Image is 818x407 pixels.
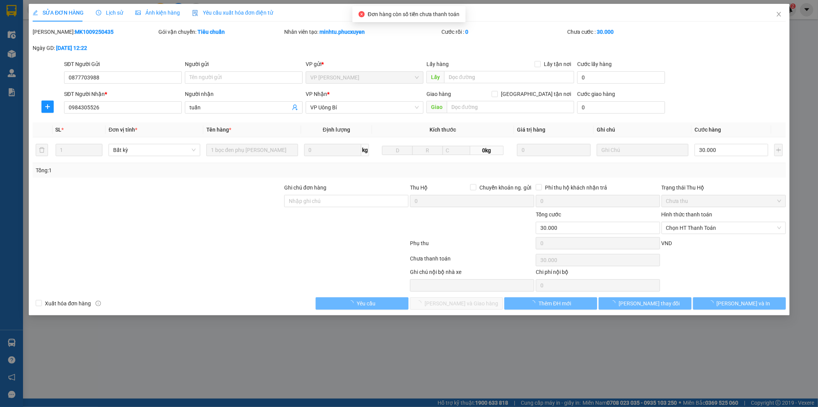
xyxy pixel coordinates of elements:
[113,144,196,156] span: Bất kỳ
[95,301,100,306] span: info-circle
[206,127,231,133] span: Tên hàng
[661,183,785,192] div: Trạng thái Thu Hộ
[470,146,504,155] span: 0kg
[442,146,470,155] input: C
[55,127,61,133] span: SL
[64,60,182,68] div: SĐT Người Gửi
[409,239,535,252] div: Phụ thu
[426,101,446,113] span: Giao
[530,300,538,306] span: loading
[775,11,782,17] span: close
[661,211,712,218] label: Hình thức thanh toán
[597,144,688,156] input: Ghi Chú
[75,29,114,35] b: MK1009250435
[33,44,157,52] div: Ngày GD:
[42,104,53,110] span: plus
[577,71,665,84] input: Cước lấy hàng
[206,144,298,156] input: VD: Bàn, Ghế
[185,60,303,68] div: Người gửi
[426,71,444,83] span: Lấy
[306,91,327,97] span: VP Nhận
[517,127,545,133] span: Giá trị hàng
[198,29,225,35] b: Tiêu chuẩn
[36,144,48,156] button: delete
[577,61,612,67] label: Cước lấy hàng
[666,222,781,234] span: Chọn HT Thanh Toán
[310,102,419,113] span: VP Uông Bí
[192,10,273,16] span: Yêu cầu xuất hóa đơn điện tử
[109,127,137,133] span: Đơn vị tính
[284,28,440,36] div: Nhân viên tạo:
[368,11,459,17] span: Đơn hàng còn số tiền chưa thanh toán
[426,61,448,67] span: Lấy hàng
[412,146,443,155] input: R
[158,28,283,36] div: Gói vận chuyển:
[135,10,141,15] span: picture
[430,127,456,133] span: Kích thước
[597,29,614,35] b: 30.000
[444,71,574,83] input: Dọc đường
[666,195,781,207] span: Chưa thu
[96,10,101,15] span: clock-circle
[476,183,534,192] span: Chuyển khoản ng. gửi
[441,28,565,36] div: Cước rồi :
[135,10,180,16] span: Ảnh kiện hàng
[619,299,680,308] span: [PERSON_NAME] thay đổi
[19,36,79,49] strong: 0888 827 827 - 0848 827 827
[323,127,350,133] span: Định lượng
[348,300,357,306] span: loading
[410,297,503,310] button: [PERSON_NAME] và Giao hàng
[541,60,574,68] span: Lấy tận nơi
[10,51,76,72] span: Gửi hàng Hạ Long: Hotline:
[357,299,375,308] span: Yêu cầu
[310,72,419,83] span: VP Minh Khai
[504,297,597,310] button: Thêm ĐH mới
[56,45,87,51] b: [DATE] 12:22
[577,91,615,97] label: Cước giao hàng
[409,254,535,268] div: Chưa thanh toán
[361,144,369,156] span: kg
[284,185,326,191] label: Ghi chú đơn hàng
[774,144,783,156] button: plus
[36,166,316,175] div: Tổng: 1
[6,22,80,49] span: Gửi hàng [GEOGRAPHIC_DATA]: Hotline:
[42,299,94,308] span: Xuất hóa đơn hàng
[359,11,365,17] span: close-circle
[577,101,665,114] input: Cước giao hàng
[306,60,423,68] div: VP gửi
[567,28,691,36] div: Chưa cước :
[535,268,660,279] div: Chi phí nội bộ
[11,4,75,20] strong: Công ty TNHH Phúc Xuyên
[768,4,789,25] button: Close
[7,29,80,43] strong: 024 3236 3236 -
[446,101,574,113] input: Dọc đường
[426,91,451,97] span: Giao hàng
[316,297,408,310] button: Yêu cầu
[33,10,84,16] span: SỬA ĐƠN HÀNG
[465,29,468,35] b: 0
[535,211,561,218] span: Tổng cước
[284,195,408,207] input: Ghi chú đơn hàng
[33,28,157,36] div: [PERSON_NAME]:
[610,300,619,306] span: loading
[33,10,38,15] span: edit
[292,104,298,110] span: user-add
[541,183,610,192] span: Phí thu hộ khách nhận trả
[319,29,365,35] b: minhtu.phucxuyen
[594,122,691,137] th: Ghi chú
[64,90,182,98] div: SĐT Người Nhận
[661,240,672,246] span: VND
[498,90,574,98] span: [GEOGRAPHIC_DATA] tận nơi
[708,300,716,306] span: loading
[41,101,54,113] button: plus
[185,90,303,98] div: Người nhận
[410,268,534,279] div: Ghi chú nội bộ nhà xe
[695,127,721,133] span: Cước hàng
[598,297,691,310] button: [PERSON_NAME] thay đổi
[410,185,427,191] span: Thu Hộ
[96,10,123,16] span: Lịch sử
[538,299,571,308] span: Thêm ĐH mới
[693,297,785,310] button: [PERSON_NAME] và In
[517,144,591,156] input: 0
[192,10,198,16] img: icon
